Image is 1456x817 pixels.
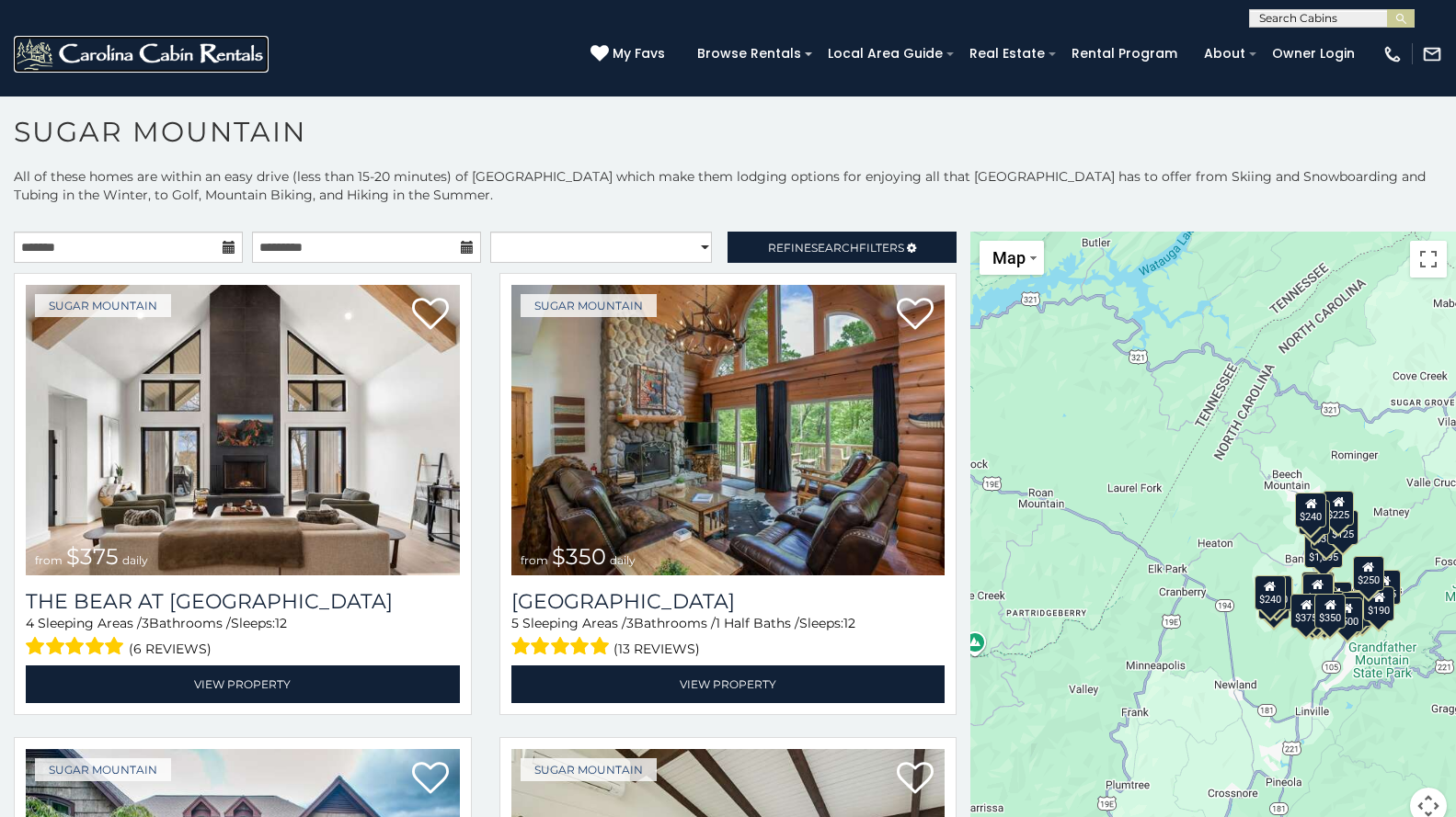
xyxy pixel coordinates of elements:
[26,589,460,614] h3: The Bear At Sugar Mountain
[26,589,460,614] a: The Bear At [GEOGRAPHIC_DATA]
[511,285,946,575] a: Grouse Moor Lodge from $350 daily
[1382,44,1403,64] img: phone-regular-white.png
[897,760,934,799] a: Add to favorites
[26,614,460,661] div: Sleeping Areas / Bathrooms / Sleeps:
[1332,597,1363,632] div: $500
[590,44,670,64] a: My Favs
[1311,514,1342,549] div: $350
[26,285,460,575] a: The Bear At Sugar Mountain from $375 daily
[1341,592,1372,627] div: $195
[1323,491,1354,526] div: $225
[716,615,799,631] span: 1 Half Baths /
[142,615,149,631] span: 3
[1301,572,1333,607] div: $190
[1302,573,1334,607] div: $300
[897,296,934,335] a: Add to favorites
[26,285,460,575] img: The Bear At Sugar Mountain
[26,665,460,703] a: View Property
[1363,585,1394,620] div: $190
[811,241,859,255] span: Search
[26,615,34,631] span: 4
[1422,44,1442,64] img: mail-regular-white.png
[728,232,957,263] a: RefineSearchFilters
[1291,593,1323,628] div: $375
[1327,510,1359,545] div: $125
[521,294,657,317] a: Sugar Mountain
[613,44,665,63] span: My Favs
[511,589,946,614] h3: Grouse Moor Lodge
[1309,595,1340,630] div: $350
[511,589,946,614] a: [GEOGRAPHIC_DATA]
[1353,555,1384,590] div: $250
[66,543,119,570] span: $375
[688,40,810,68] a: Browse Rentals
[1304,533,1343,568] div: $1,095
[511,615,519,631] span: 5
[1295,493,1326,528] div: $240
[1299,499,1330,534] div: $170
[1314,594,1346,629] div: $350
[960,40,1054,68] a: Real Estate
[1370,570,1401,605] div: $155
[521,553,548,567] span: from
[275,615,287,631] span: 12
[1321,582,1352,617] div: $200
[1259,584,1290,618] div: $355
[129,637,212,661] span: (6 reviews)
[610,553,636,567] span: daily
[1255,574,1286,609] div: $240
[412,760,449,799] a: Add to favorites
[992,248,1026,267] span: Map
[35,758,171,781] a: Sugar Mountain
[1297,594,1328,629] div: $155
[613,637,700,661] span: (13 reviews)
[122,553,148,567] span: daily
[511,285,946,575] img: Grouse Moor Lodge
[1062,40,1187,68] a: Rental Program
[521,758,657,781] a: Sugar Mountain
[511,614,946,661] div: Sleeping Areas / Bathrooms / Sleeps:
[552,543,606,570] span: $350
[1195,40,1255,68] a: About
[511,665,946,703] a: View Property
[35,553,63,567] span: from
[768,241,904,255] span: Refine Filters
[626,615,634,631] span: 3
[980,241,1044,275] button: Change map style
[819,40,952,68] a: Local Area Guide
[35,294,171,317] a: Sugar Mountain
[1410,241,1447,278] button: Toggle fullscreen view
[14,36,269,73] img: White-1-2.png
[843,615,855,631] span: 12
[1263,40,1364,68] a: Owner Login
